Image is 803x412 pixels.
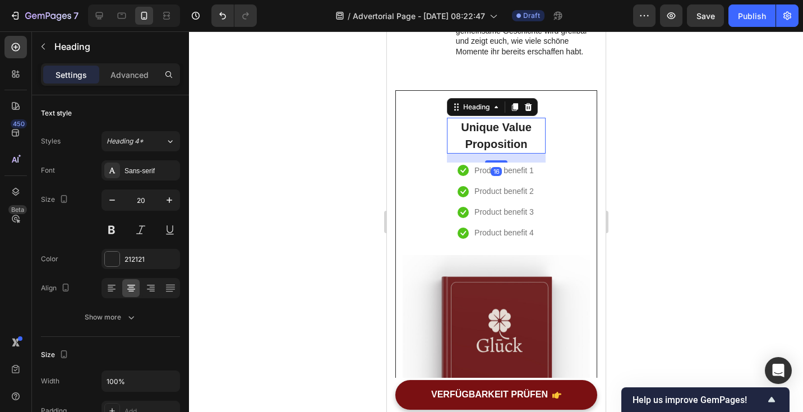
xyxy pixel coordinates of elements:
[44,358,161,369] p: VERFÜGBARKEIT PRÜFEN
[85,312,137,323] div: Show more
[102,371,179,391] input: Auto
[728,4,776,27] button: Publish
[738,10,766,22] div: Publish
[41,108,72,118] div: Text style
[633,395,765,405] span: Help us improve GemPages!
[107,136,144,146] span: Heading 4*
[41,192,71,207] div: Size
[101,131,180,151] button: Heading 4*
[353,10,485,22] span: Advertorial Page - [DATE] 08:22:47
[348,10,350,22] span: /
[54,40,176,53] p: Heading
[41,136,61,146] div: Styles
[8,349,210,378] button: <p>VERFÜGBARKEIT PRÜFEN</p>
[41,307,180,327] button: Show more
[8,205,27,214] div: Beta
[56,69,87,81] p: Settings
[523,11,540,21] span: Draft
[41,348,71,363] div: Size
[11,119,27,128] div: 450
[41,281,72,296] div: Align
[633,393,778,406] button: Show survey - Help us improve GemPages!
[4,4,84,27] button: 7
[687,4,724,27] button: Save
[765,357,792,384] div: Open Intercom Messenger
[110,69,149,81] p: Advanced
[41,254,58,264] div: Color
[41,165,55,175] div: Font
[124,166,177,176] div: Sans-serif
[387,31,606,412] iframe: Design area
[16,224,203,411] img: Alt Image
[41,376,59,386] div: Width
[73,9,79,22] p: 7
[696,11,715,21] span: Save
[124,254,177,265] div: 212121
[211,4,257,27] div: Undo/Redo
